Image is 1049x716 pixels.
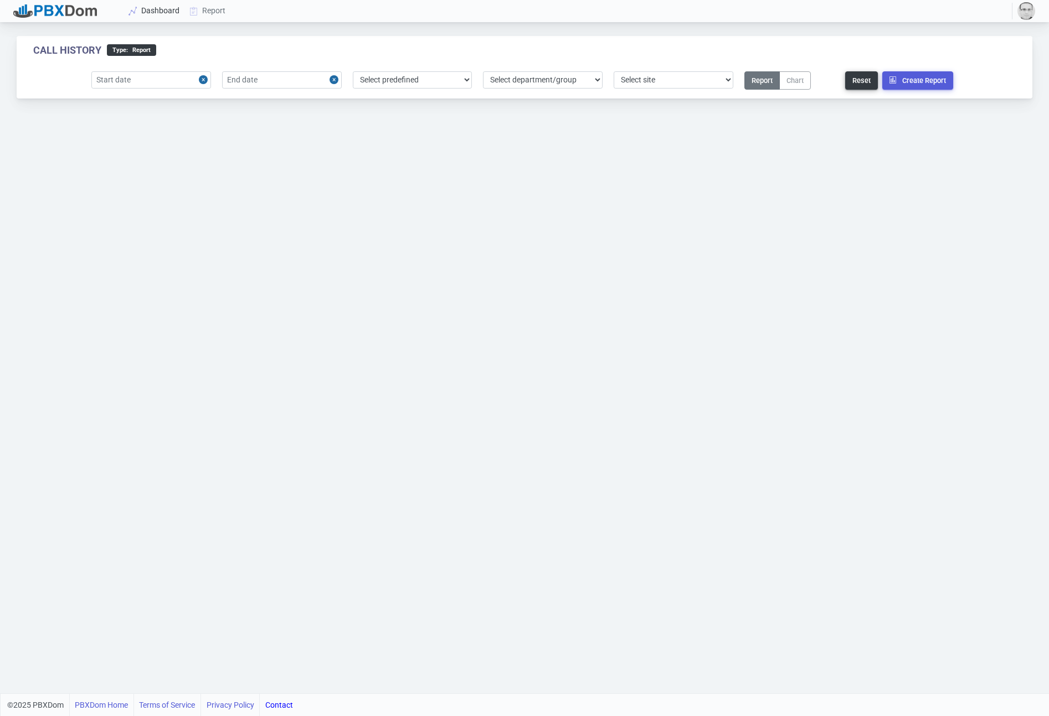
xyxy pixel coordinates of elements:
div: type : [107,44,156,56]
a: Contact [265,694,293,716]
button: Reset [845,71,878,90]
div: Call History [33,44,101,56]
button: Chart [779,71,811,90]
a: Dashboard [124,1,185,21]
a: Privacy Policy [207,694,254,716]
button: Close [330,71,342,89]
button: Report [744,71,780,90]
button: Close [199,71,211,89]
div: ©2025 PBXDom [7,694,293,716]
a: PBXDom Home [75,694,128,716]
span: Report [128,46,151,54]
img: 59815a3c8890a36c254578057cc7be37 [1017,2,1035,20]
button: Create Report [882,71,953,90]
a: Report [185,1,231,21]
a: Terms of Service [139,694,195,716]
input: Start date [91,71,211,89]
input: End date [222,71,342,89]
